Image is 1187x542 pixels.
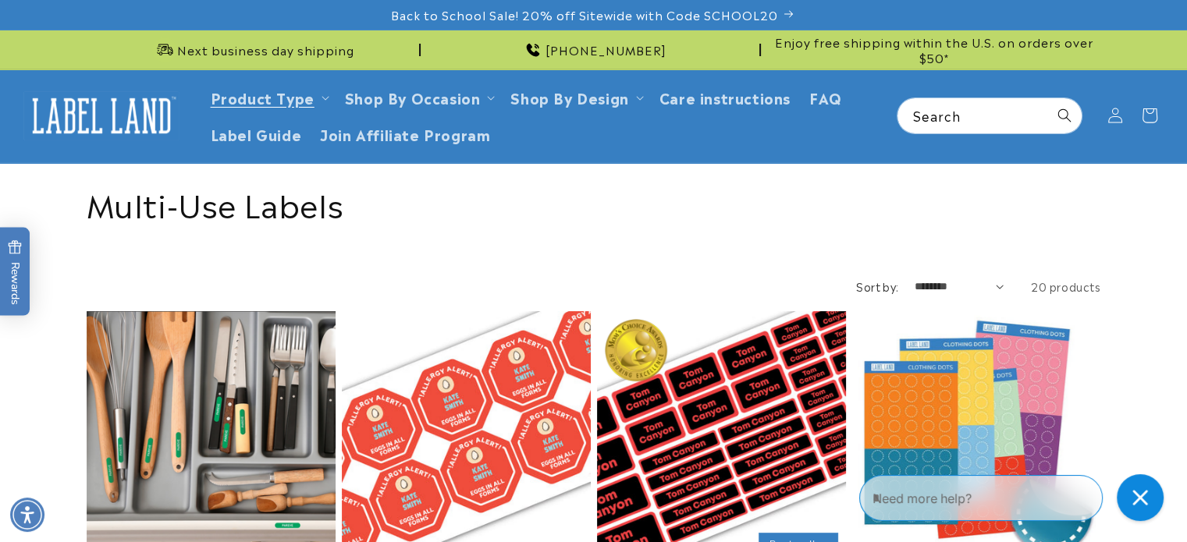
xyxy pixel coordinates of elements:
a: Label Guide [201,115,311,152]
a: Product Type [211,87,315,108]
span: Enjoy free shipping within the U.S. on orders over $50* [767,34,1101,65]
div: Announcement [427,30,761,69]
span: FAQ [809,88,842,106]
span: Next business day shipping [177,42,354,58]
span: Rewards [8,239,23,304]
label: Sort by: [856,278,898,294]
iframe: Gorgias Floating Chat [859,469,1171,526]
span: [PHONE_NUMBER] [546,42,666,58]
summary: Shop By Design [501,79,649,115]
a: Care instructions [650,79,800,115]
span: Join Affiliate Program [320,125,490,143]
span: Care instructions [659,88,791,106]
summary: Shop By Occasion [336,79,502,115]
a: FAQ [800,79,851,115]
h1: Multi-Use Labels [87,182,1101,223]
button: Search [1047,98,1082,133]
span: Label Guide [211,125,302,143]
div: Accessibility Menu [10,498,44,532]
a: Label Land [18,86,186,146]
div: Announcement [87,30,421,69]
span: Back to School Sale! 20% off Sitewide with Code SCHOOL20 [391,7,778,23]
a: Join Affiliate Program [311,115,499,152]
span: 20 products [1031,278,1101,294]
div: Announcement [767,30,1101,69]
summary: Product Type [201,79,336,115]
a: Shop By Design [510,87,628,108]
span: Shop By Occasion [345,88,481,106]
img: Label Land [23,91,179,140]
